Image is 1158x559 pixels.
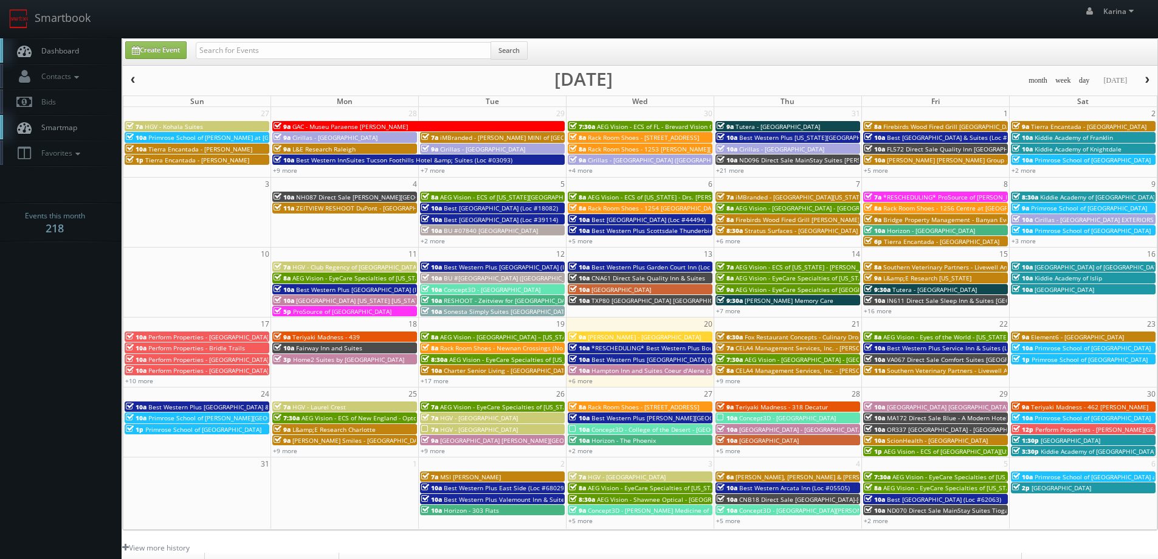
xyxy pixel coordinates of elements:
span: [GEOGRAPHIC_DATA] [PERSON_NAME][GEOGRAPHIC_DATA] [440,436,609,445]
span: 7a [126,122,143,131]
span: HGV - [GEOGRAPHIC_DATA] [440,414,518,422]
span: 7a [421,414,438,422]
a: +2 more [421,237,445,245]
a: +16 more [864,307,892,315]
span: Cirillas - [GEOGRAPHIC_DATA] ([GEOGRAPHIC_DATA]) [588,156,738,164]
span: 10a [864,156,885,164]
span: Perform Properties - Bridle Trails [148,344,245,352]
span: 10a [421,307,442,316]
span: 7a [569,473,586,481]
span: HGV - Laurel Crest [292,403,346,411]
a: +21 more [716,166,744,175]
span: 10a [569,263,590,271]
span: 10a [274,296,294,305]
span: 9a [274,425,291,434]
span: 11a [864,366,885,375]
span: AEG Vision - ECS of New England - OptomEyes Health – [GEOGRAPHIC_DATA] [302,414,524,422]
span: 9a [274,122,291,131]
span: 10a [421,226,442,235]
span: Cirillas - [GEOGRAPHIC_DATA] [739,145,824,153]
span: 10a [274,193,294,201]
span: 10a [126,355,146,364]
span: 10a [717,414,737,422]
span: 8a [569,403,586,411]
span: 10a [421,285,442,294]
a: +9 more [273,166,297,175]
span: Rack Room Shoes - [STREET_ADDRESS] [588,403,699,411]
span: 10a [717,425,737,434]
a: +9 more [716,377,740,385]
span: 7:30a [274,414,300,422]
span: Southern Veterinary Partners - Livewell Animal Urgent Care of [PERSON_NAME] [883,263,1114,271]
span: 10a [274,285,294,294]
span: 7a [717,193,734,201]
span: Concept3D - College of the Desert - [GEOGRAPHIC_DATA] [591,425,756,434]
span: AEG Vision - EyeCare Specialties of [US_STATE] – [PERSON_NAME] Vision [892,473,1102,481]
span: 8a [717,366,734,375]
span: Rack Room Shoes - 1253 [PERSON_NAME][GEOGRAPHIC_DATA] [588,145,768,153]
span: OR337 [GEOGRAPHIC_DATA] - [GEOGRAPHIC_DATA] [887,425,1033,434]
span: Sonesta Simply Suites [GEOGRAPHIC_DATA] [444,307,570,316]
a: +4 more [568,166,593,175]
span: 7a [421,403,438,411]
span: AEG Vision - ECS of [US_STATE] - Drs. [PERSON_NAME] and [PERSON_NAME] [588,193,806,201]
a: +5 more [864,166,888,175]
span: [PERSON_NAME] Memory Care [745,296,833,305]
span: 9a [421,436,438,445]
span: BU #07840 [GEOGRAPHIC_DATA] [444,226,538,235]
a: +9 more [421,446,445,455]
span: Best Western Plus Garden Court Inn (Loc #05224) [591,263,736,271]
span: Best Western Plus [GEOGRAPHIC_DATA] (Loc #48184) [296,285,450,294]
span: Rack Room Shoes - 1254 [GEOGRAPHIC_DATA] [588,204,720,212]
span: 8a [421,344,438,352]
span: 8a [717,215,734,224]
span: 9a [421,145,438,153]
span: Primrose School of [PERSON_NAME] at [GEOGRAPHIC_DATA] [148,133,322,142]
span: [PERSON_NAME], [PERSON_NAME] & [PERSON_NAME], LLC - [GEOGRAPHIC_DATA] [736,473,970,481]
span: 10a [717,145,737,153]
a: Create Event [125,41,187,59]
span: AEG Vision - EyeCare Specialties of [US_STATE] - [PERSON_NAME] Eyecare Associates - [PERSON_NAME] [292,274,593,282]
span: 12p [1012,425,1033,434]
span: 7a [421,473,438,481]
span: 7:30a [569,122,595,131]
span: 10a [864,414,885,422]
span: iMBranded - [PERSON_NAME] MINI of [GEOGRAPHIC_DATA] [440,133,610,142]
span: Primrose School of [GEOGRAPHIC_DATA] [145,425,261,434]
span: [GEOGRAPHIC_DATA] [GEOGRAPHIC_DATA] [887,403,1008,411]
span: *RESCHEDULING* Best Western Plus Boulder [GEOGRAPHIC_DATA] (Loc #06179) [591,344,825,352]
span: CELA4 Management Services, Inc. - [PERSON_NAME] Hyundai [736,344,914,352]
span: AEG Vision - EyeCare Specialties of [GEOGRAPHIC_DATA] - Medfield Eye Associates [736,285,974,294]
button: day [1075,73,1094,88]
span: Favorites [35,148,83,158]
span: 8:30a [717,226,743,235]
span: 9:30a [717,296,743,305]
span: 8:30a [1012,193,1038,201]
span: AEG Vision - ECS of [US_STATE] - [PERSON_NAME] EyeCare - [GEOGRAPHIC_DATA] ([GEOGRAPHIC_DATA]) [736,263,1033,271]
span: 8a [864,204,881,212]
span: Best [GEOGRAPHIC_DATA] (Loc #18082) [444,204,558,212]
span: AEG Vision - EyeCare Specialties of [US_STATE][PERSON_NAME] Eyecare Associates [449,355,691,364]
span: [GEOGRAPHIC_DATA] [1035,285,1094,294]
a: +3 more [1012,237,1036,245]
button: week [1051,73,1075,88]
span: Perform Properties - [GEOGRAPHIC_DATA] [148,355,269,364]
span: Rack Room Shoes - Newnan Crossings (No Rush) [440,344,581,352]
span: 8a [569,204,586,212]
span: 10a [569,425,590,434]
span: 10a [864,145,885,153]
span: Tierra Encantada - [PERSON_NAME] [148,145,252,153]
span: 9a [717,122,734,131]
span: Best Western Plus [US_STATE][GEOGRAPHIC_DATA] [GEOGRAPHIC_DATA] (Loc #37096) [739,133,987,142]
span: Concept3D - [GEOGRAPHIC_DATA] [444,285,540,294]
span: Tierra Encantada - [GEOGRAPHIC_DATA] [884,237,999,246]
span: AEG Vision - EyeCare Specialties of [US_STATE] – [PERSON_NAME] Family EyeCare [736,274,972,282]
span: L&amp;E Research [US_STATE] [883,274,971,282]
span: AEG Vision - ECS of [US_STATE][GEOGRAPHIC_DATA] [440,193,588,201]
span: 8:30a [421,355,447,364]
span: HGV - Club Regency of [GEOGRAPHIC_DATA] [292,263,418,271]
span: 9a [717,285,734,294]
span: 7:30a [717,355,743,364]
span: 10a [1012,133,1033,142]
span: HGV - Kohala Suites [145,122,203,131]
